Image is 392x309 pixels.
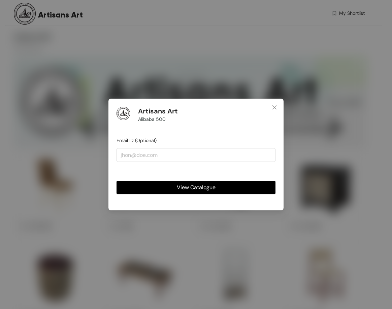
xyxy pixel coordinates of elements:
[117,181,275,194] button: View Catalogue
[117,137,157,143] span: Email ID (Optional)
[272,105,277,110] span: close
[177,183,216,192] span: View Catalogue
[117,148,275,162] input: jhon@doe.com
[138,115,166,123] span: Alibaba 500
[117,107,130,120] img: Buyer Portal
[265,99,284,117] button: Close
[138,107,178,115] h1: Artisans Art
